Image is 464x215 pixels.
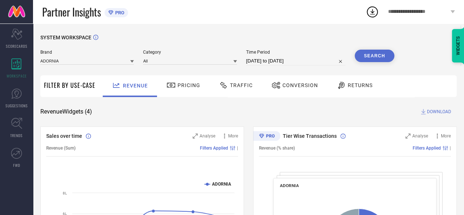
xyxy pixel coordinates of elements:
span: Brand [40,50,134,55]
text: 8L [63,191,67,195]
span: Tier Wise Transactions [283,133,337,139]
span: Partner Insights [42,4,101,19]
span: | [237,146,238,151]
span: More [228,133,238,139]
span: | [450,146,451,151]
span: DOWNLOAD [427,108,451,115]
div: Open download list [366,5,379,18]
span: Time Period [246,50,346,55]
span: Category [143,50,237,55]
svg: Zoom [193,133,198,139]
span: SCORECARDS [6,43,28,49]
svg: Zoom [405,133,410,139]
span: Conversion [282,82,318,88]
span: Returns [348,82,373,88]
span: Filter By Use-Case [44,81,95,90]
span: FWD [13,162,20,168]
span: PRO [113,10,124,15]
span: Sales over time [46,133,82,139]
div: Premium [253,131,280,142]
span: Revenue Widgets ( 4 ) [40,108,92,115]
span: Revenue (Sum) [46,146,76,151]
input: Select time period [246,57,346,65]
button: Search [355,50,394,62]
span: TRENDS [10,133,23,138]
span: Filters Applied [413,146,441,151]
span: Analyse [412,133,428,139]
span: WORKSPACE [7,73,27,79]
span: Analyse [200,133,215,139]
span: Pricing [178,82,200,88]
span: Filters Applied [200,146,228,151]
span: SYSTEM WORKSPACE [40,35,91,40]
text: ADORNIA [212,182,231,187]
span: Traffic [230,82,253,88]
span: ADORNIA [280,183,299,188]
span: More [441,133,451,139]
span: SUGGESTIONS [6,103,28,108]
span: Revenue (% share) [259,146,295,151]
span: Revenue [123,83,148,89]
